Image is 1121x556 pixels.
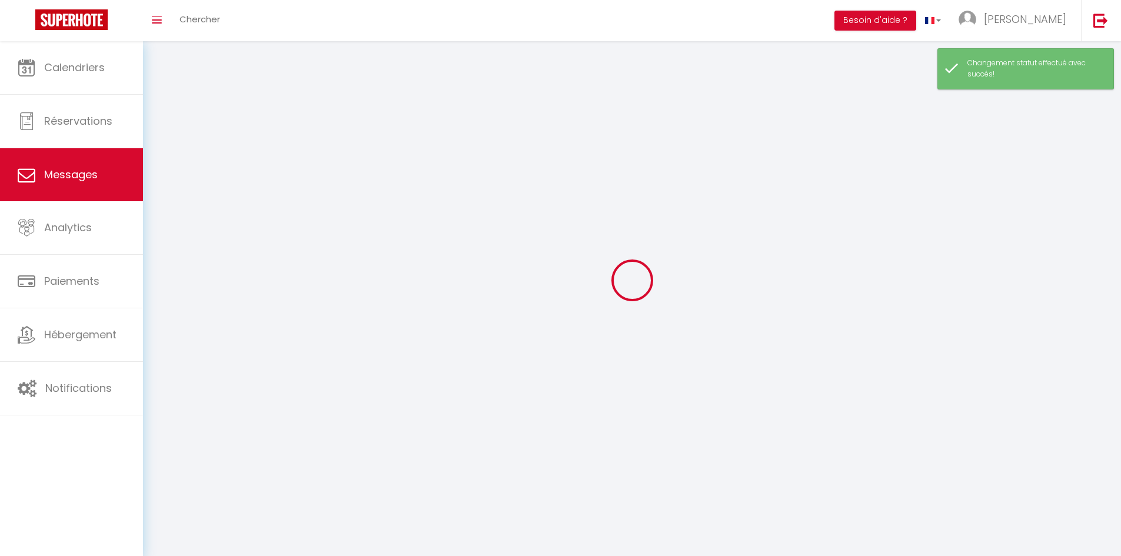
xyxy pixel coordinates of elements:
[834,11,916,31] button: Besoin d'aide ?
[179,13,220,25] span: Chercher
[1093,13,1108,28] img: logout
[44,220,92,235] span: Analytics
[45,381,112,395] span: Notifications
[44,167,98,182] span: Messages
[44,274,99,288] span: Paiements
[44,114,112,128] span: Réservations
[44,327,117,342] span: Hébergement
[35,9,108,30] img: Super Booking
[44,60,105,75] span: Calendriers
[967,58,1102,80] div: Changement statut effectué avec succés!
[984,12,1066,26] span: [PERSON_NAME]
[959,11,976,28] img: ...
